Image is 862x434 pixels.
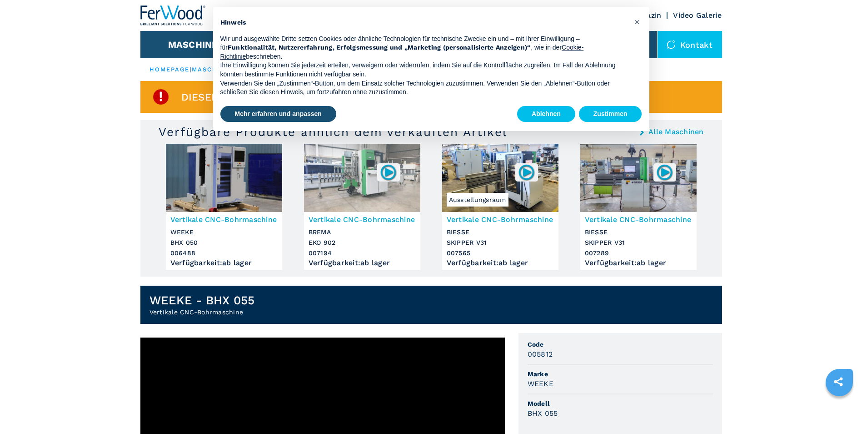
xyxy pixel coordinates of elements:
[447,193,508,207] span: Ausstellungsraum
[220,18,628,27] h2: Hinweis
[528,378,553,389] h3: WEEKE
[140,5,206,25] img: Ferwood
[309,214,416,225] h3: Vertikale CNC-Bohrmaschine
[442,144,558,212] img: Vertikale CNC-Bohrmaschine BIESSE SKIPPER V31
[827,370,850,393] a: sharethis
[528,340,713,349] span: Code
[149,66,190,73] a: HOMEPAGE
[220,44,584,60] a: Cookie-Richtlinie
[634,16,640,27] span: ×
[580,144,697,212] img: Vertikale CNC-Bohrmaschine BIESSE SKIPPER V31
[304,144,420,270] a: Vertikale CNC-Bohrmaschine BREMA EKO 902007194Vertikale CNC-BohrmaschineBREMAEKO 902007194Verfügb...
[228,44,531,51] strong: Funktionalität, Nutzererfahrung, Erfolgsmessung und „Marketing (personalisierte Anzeigen)“
[585,214,692,225] h3: Vertikale CNC-Bohrmaschine
[630,15,645,29] button: Schließen Sie diesen Hinweis
[518,163,535,181] img: 007565
[181,92,385,102] span: Dieser Artikel ist bereits verkauft
[220,106,336,122] button: Mehr erfahren und anpassen
[442,144,558,270] a: Vertikale CNC-Bohrmaschine BIESSE SKIPPER V31Ausstellungsraum007565Vertikale CNC-BohrmaschineBIES...
[579,106,642,122] button: Zustimmen
[667,40,676,49] img: Kontakt
[656,163,673,181] img: 007289
[447,261,554,265] div: Verfügbarkeit : ab lager
[580,144,697,270] a: Vertikale CNC-Bohrmaschine BIESSE SKIPPER V31007289Vertikale CNC-BohrmaschineBIESSESKIPPER V31007...
[192,66,236,73] a: maschinen
[658,31,722,58] div: Kontakt
[447,214,554,225] h3: Vertikale CNC-Bohrmaschine
[149,293,255,308] h1: WEEKE - BHX 055
[304,144,420,212] img: Vertikale CNC-Bohrmaschine BREMA EKO 902
[220,35,628,61] p: Wir und ausgewählte Dritte setzen Cookies oder ähnliche Technologien für technische Zwecke ein un...
[170,227,278,258] h3: WEEKE BHX 050 006488
[447,227,554,258] h3: BIESSE SKIPPER V31 007565
[585,261,692,265] div: Verfügbarkeit : ab lager
[673,11,722,20] a: Video Galerie
[309,261,416,265] div: Verfügbarkeit : ab lager
[152,88,170,106] img: SoldProduct
[170,261,278,265] div: Verfügbarkeit : ab lager
[166,144,282,212] img: Vertikale CNC-Bohrmaschine WEEKE BHX 050
[517,106,575,122] button: Ablehnen
[170,214,278,225] h3: Vertikale CNC-Bohrmaschine
[648,128,704,136] a: Alle Maschinen
[528,408,558,419] h3: BHX 055
[189,66,191,73] span: |
[220,61,628,79] p: Ihre Einwilligung können Sie jederzeit erteilen, verweigern oder widerrufen, indem Sie auf die Ko...
[149,308,255,317] h2: Vertikale CNC-Bohrmaschine
[585,227,692,258] h3: BIESSE SKIPPER V31 007289
[528,349,553,359] h3: 005812
[528,399,713,408] span: Modell
[168,39,225,50] button: Maschinen
[823,393,855,427] iframe: Chat
[159,125,507,139] h3: Verfügbare Produkte ähnlich dem verkauften Artikel
[528,369,713,378] span: Marke
[309,227,416,258] h3: BREMA EKO 902 007194
[166,144,282,270] a: Vertikale CNC-Bohrmaschine WEEKE BHX 050Vertikale CNC-BohrmaschineWEEKEBHX 050006488Verfügbarkeit...
[220,79,628,97] p: Verwenden Sie den „Zustimmen“-Button, um dem Einsatz solcher Technologien zuzustimmen. Verwenden ...
[379,163,397,181] img: 007194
